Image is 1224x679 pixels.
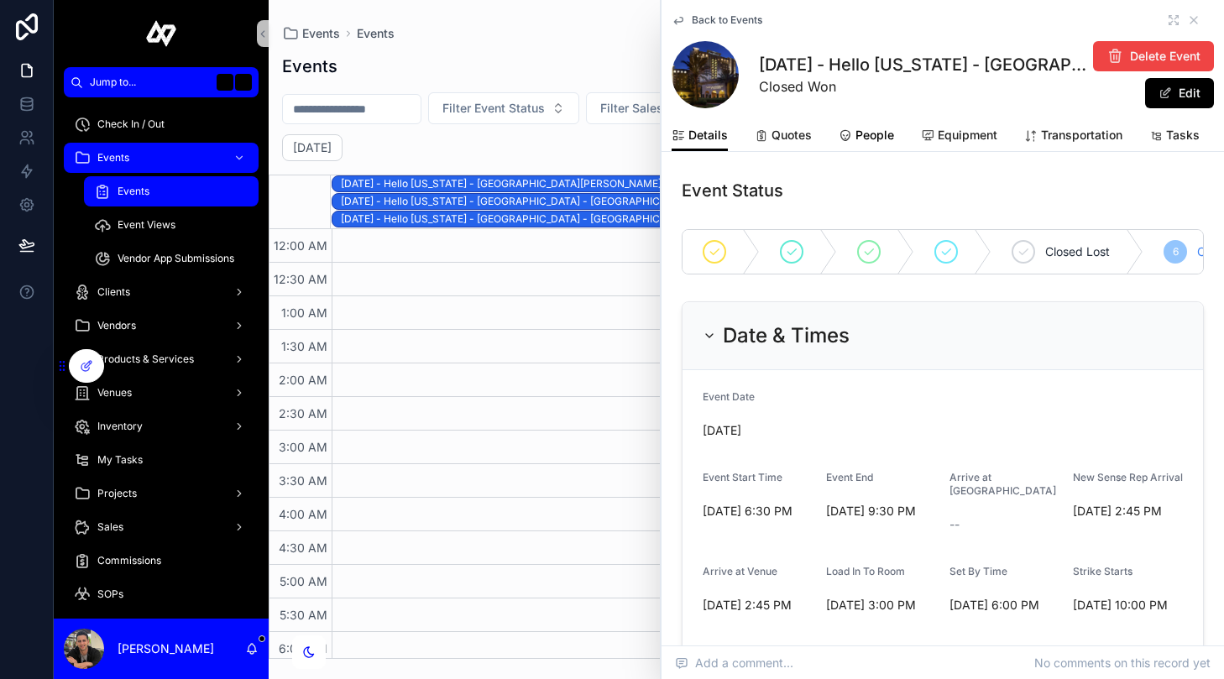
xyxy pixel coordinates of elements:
a: Vendors [64,311,259,341]
a: My Tasks [64,445,259,475]
a: Quotes [755,120,812,154]
span: Quotes [772,127,812,144]
span: 4:30 AM [275,541,332,555]
span: Sales [97,520,123,534]
span: Projects [97,487,137,500]
span: K [237,76,250,89]
span: People [855,127,894,144]
div: scrollable content [54,97,269,619]
span: 6 [1173,245,1179,259]
span: Add a comment... [675,655,793,671]
button: Jump to...K [64,67,259,97]
span: 3:30 AM [275,473,332,488]
img: App logo [146,20,177,47]
a: Sales [64,512,259,542]
a: Events [357,25,395,42]
span: Events [302,25,340,42]
span: Vendor App Submissions [118,252,234,265]
span: Products & Services [97,353,194,366]
a: Equipment [921,120,997,154]
span: Event End [826,471,873,483]
span: Filter Event Status [442,100,545,117]
span: Closed Won [759,76,1088,97]
span: Clients [97,285,130,299]
span: Set By Time [949,565,1007,577]
div: [DATE] - Hello [US_STATE] - [GEOGRAPHIC_DATA] - [GEOGRAPHIC_DATA] [GEOGRAPHIC_DATA] - rec17U75h3S... [341,212,1222,226]
a: Check In / Out [64,109,259,139]
a: Inventory [64,411,259,441]
h2: [DATE] [293,139,332,156]
span: Tasks [1166,127,1200,144]
span: 12:30 AM [269,272,332,286]
span: 5:00 AM [275,574,332,588]
span: Filter Sales Status [600,100,703,117]
a: SOPs [64,579,259,609]
span: New Sense Rep Arrival [1073,471,1183,483]
span: 2:00 AM [275,373,332,387]
span: 12:00 AM [269,238,332,253]
p: [PERSON_NAME] [118,640,214,657]
span: [DATE] [703,422,1183,439]
span: Jump to... [90,76,210,89]
span: [DATE] 9:30 PM [826,503,936,520]
a: Products & Services [64,344,259,374]
span: Load In To Room [826,565,905,577]
span: Back to Events [692,13,762,27]
span: 4:00 AM [275,507,332,521]
span: 1:30 AM [277,339,332,353]
span: My Tasks [97,453,143,467]
span: Arrive at [GEOGRAPHIC_DATA] [949,471,1056,497]
span: Details [688,127,728,144]
span: 2:30 AM [275,406,332,420]
span: Equipment [938,127,997,144]
span: Arrive at Venue [703,565,777,577]
span: Event Views [118,218,175,232]
span: Events [97,151,129,165]
span: Check In / Out [97,118,165,131]
button: Edit [1145,78,1214,108]
span: Events [118,185,149,198]
div: 5/19/2025 - Hello Florida - Orlando - Gaylord Palms Resort and Convention Center - reckvehEcgRv4tyaw [341,176,1222,191]
a: Back to Events [672,13,762,27]
span: SOPs [97,588,123,601]
a: Event Views [84,210,259,240]
button: Select Button [428,92,579,124]
span: [DATE] 6:30 PM [703,503,813,520]
a: People [839,120,894,154]
span: [DATE] 3:00 PM [826,597,936,614]
a: Commissions [64,546,259,576]
span: Venues [97,386,132,400]
span: Event Date [703,390,755,403]
span: [DATE] 10:00 PM [1073,597,1183,614]
span: Commissions [97,554,161,567]
a: Venues [64,378,259,408]
span: 5:30 AM [275,608,332,622]
span: No comments on this record yet [1034,655,1211,671]
h1: [DATE] - Hello [US_STATE] - [GEOGRAPHIC_DATA] - [GEOGRAPHIC_DATA] [GEOGRAPHIC_DATA] - rec17U75h3S... [759,53,1088,76]
div: 5/19/2025 - Hello Florida - Orlando - Omni Orlando Resort Champions Gate - rec17U75h3SNTDCfw [341,212,1222,227]
span: [DATE] 2:45 PM [1073,503,1183,520]
span: Event Start Time [703,471,782,483]
a: Transportation [1024,120,1122,154]
span: Closed Lost [1045,243,1110,260]
span: -- [949,516,960,533]
button: Delete Event [1093,41,1214,71]
a: Projects [64,478,259,509]
div: 5/19/2025 - Hello Florida - Orlando - Waldorf Astoria - rec7kGlooPYzpjQSX [341,194,1222,209]
div: [DATE] - Hello [US_STATE] - [GEOGRAPHIC_DATA][PERSON_NAME][GEOGRAPHIC_DATA] - reckvehEcgRv4tyaw [341,177,1222,191]
span: 6:00 AM [275,641,332,655]
span: Transportation [1041,127,1122,144]
span: Strike Starts [1073,565,1132,577]
span: 3:00 AM [275,440,332,454]
span: [DATE] 2:45 PM [703,597,813,614]
a: Events [282,25,340,42]
a: Vendor App Submissions [84,243,259,274]
div: [DATE] - Hello [US_STATE] - [GEOGRAPHIC_DATA] - [GEOGRAPHIC_DATA] [GEOGRAPHIC_DATA] - rec7kGlooPY... [341,195,1222,208]
a: Events [84,176,259,206]
h1: Events [282,55,337,78]
a: Tasks [1149,120,1200,154]
span: Inventory [97,420,143,433]
a: Clients [64,277,259,307]
h2: Date & Times [723,322,850,349]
